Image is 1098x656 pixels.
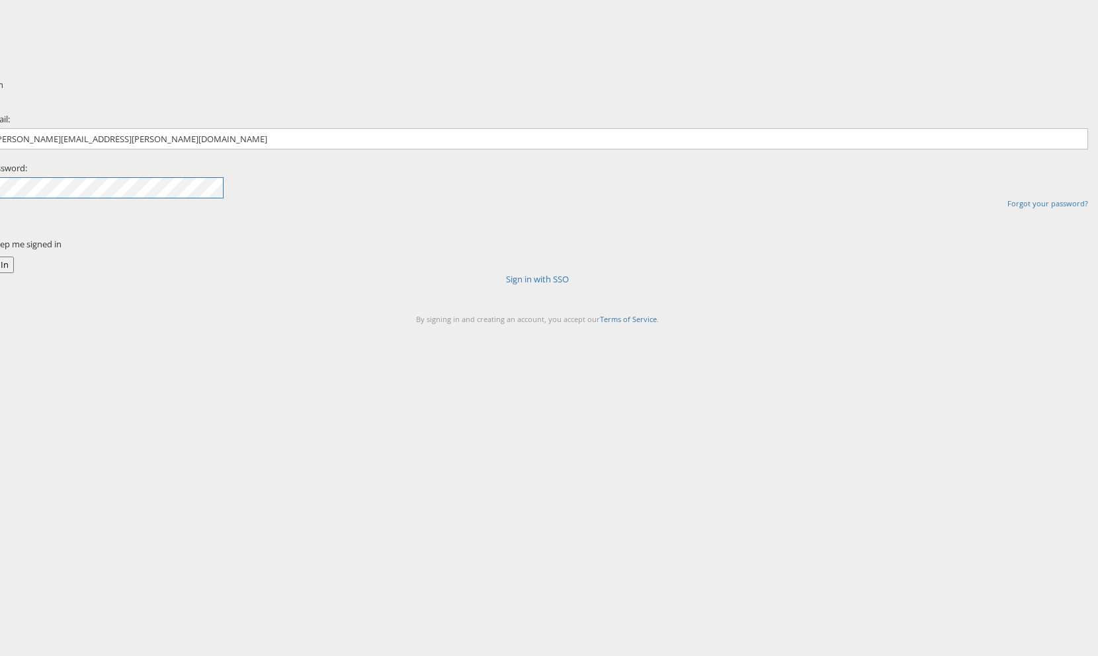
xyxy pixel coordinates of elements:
[600,314,657,324] a: Terms of Service
[506,273,569,285] a: Sign in with SSO
[1007,198,1088,208] a: Forgot your password?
